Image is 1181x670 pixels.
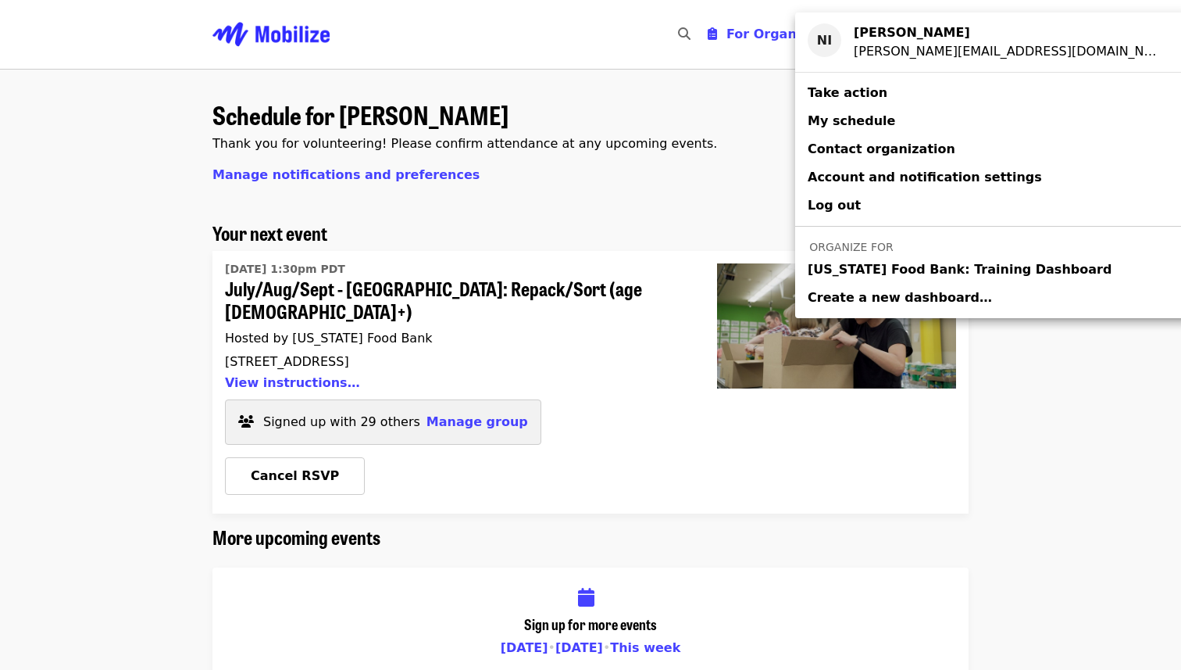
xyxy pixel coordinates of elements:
div: NI [808,23,841,57]
span: Contact organization [808,142,955,156]
div: cison@oregonfoodbank.org [854,42,1164,61]
span: Take action [808,85,887,100]
span: My schedule [808,113,895,128]
span: Create a new dashboard… [808,290,992,305]
span: Account and notification settings [808,170,1042,185]
strong: [PERSON_NAME] [854,25,970,40]
div: Nel Ison [854,23,1164,42]
span: Organize for [809,241,893,253]
span: Log out [808,198,861,213]
span: [US_STATE] Food Bank: Training Dashboard [808,260,1111,279]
